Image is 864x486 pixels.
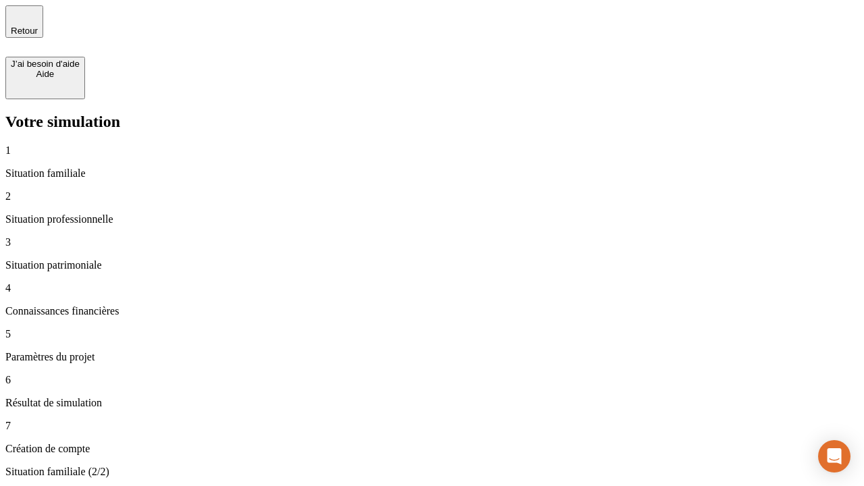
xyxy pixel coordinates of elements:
[5,113,859,131] h2: Votre simulation
[5,443,859,455] p: Création de compte
[5,351,859,363] p: Paramètres du projet
[818,440,850,473] div: Open Intercom Messenger
[11,59,80,69] div: J’ai besoin d'aide
[5,466,859,478] p: Situation familiale (2/2)
[5,57,85,99] button: J’ai besoin d'aideAide
[5,397,859,409] p: Résultat de simulation
[5,374,859,386] p: 6
[5,236,859,248] p: 3
[5,5,43,38] button: Retour
[5,259,859,271] p: Situation patrimoniale
[5,420,859,432] p: 7
[5,328,859,340] p: 5
[5,167,859,180] p: Situation familiale
[5,282,859,294] p: 4
[11,69,80,79] div: Aide
[5,305,859,317] p: Connaissances financières
[11,26,38,36] span: Retour
[5,190,859,202] p: 2
[5,213,859,225] p: Situation professionnelle
[5,144,859,157] p: 1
